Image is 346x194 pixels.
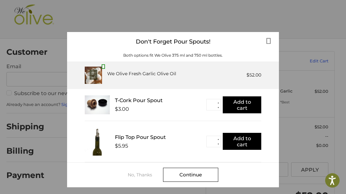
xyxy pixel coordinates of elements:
p: We're away right now. Please check back later! [9,10,73,15]
button: ▼ [216,105,221,110]
button: ▲ [216,100,221,105]
div: Flip Top Pour Spout [115,134,206,140]
button: Open LiveChat chat widget [74,8,82,16]
div: $5.95 [115,143,128,149]
button: Add to cart [223,133,261,150]
div: Don't Forget Pour Spouts! [67,32,279,52]
div: No, Thanks [128,172,163,177]
div: Both options fit We Olive 375 ml and 750 ml bottles. [67,53,279,58]
div: Continue [163,168,218,182]
button: Add to cart [223,96,261,113]
button: ▲ [216,137,221,142]
img: FTPS_bottle__43406.1705089544.233.225.jpg [85,127,110,156]
div: $3.00 [115,106,129,112]
div: $52.00 [247,72,261,78]
img: T_Cork__22625.1711686153.233.225.jpg [85,95,110,114]
div: We Olive Fresh Garlic Olive Oil [107,70,176,77]
button: ▼ [216,142,221,147]
div: T-Cork Pour Spout [115,97,206,103]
